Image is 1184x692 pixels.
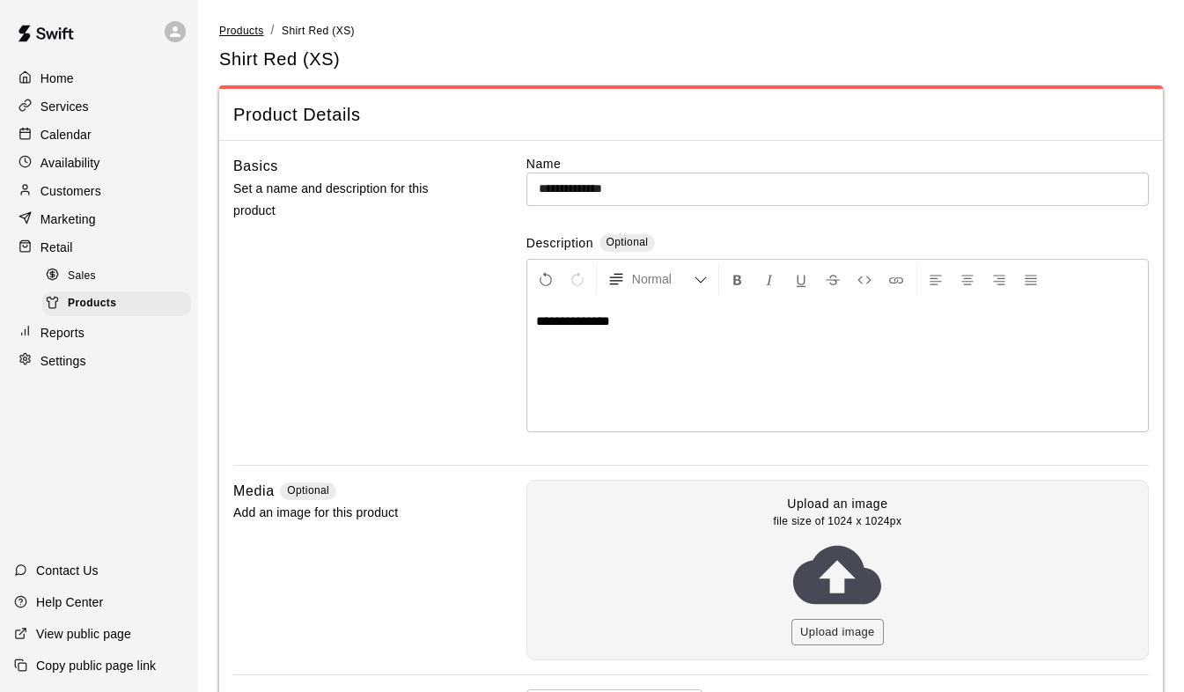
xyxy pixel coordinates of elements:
[40,182,101,200] p: Customers
[14,93,184,120] a: Services
[723,263,753,295] button: Format Bold
[849,263,879,295] button: Insert Code
[607,236,649,248] span: Optional
[219,48,340,71] h5: Shirt Red (XS)
[632,270,694,288] span: Normal
[233,178,471,222] p: Set a name and description for this product
[36,625,131,643] p: View public page
[14,121,184,148] a: Calendar
[921,263,951,295] button: Left Align
[282,25,355,37] span: Shirt Red (XS)
[40,154,100,172] p: Availability
[14,348,184,374] a: Settings
[40,324,85,342] p: Reports
[219,23,264,37] a: Products
[68,295,116,313] span: Products
[787,495,887,513] p: Upload an image
[233,155,278,178] h6: Basics
[773,513,901,531] span: file size of 1024 x 1024px
[287,484,329,497] span: Optional
[40,126,92,144] p: Calendar
[14,65,184,92] a: Home
[40,239,73,256] p: Retail
[952,263,982,295] button: Center Align
[531,263,561,295] button: Undo
[563,263,592,295] button: Redo
[818,263,848,295] button: Format Strikethrough
[40,70,74,87] p: Home
[68,268,96,285] span: Sales
[786,263,816,295] button: Format Underline
[36,562,99,579] p: Contact Us
[600,263,715,295] button: Formatting Options
[42,290,198,317] a: Products
[233,502,471,524] p: Add an image for this product
[526,234,593,254] label: Description
[40,352,86,370] p: Settings
[14,206,184,232] a: Marketing
[219,25,264,37] span: Products
[40,210,96,228] p: Marketing
[42,262,198,290] a: Sales
[754,263,784,295] button: Format Italics
[881,263,911,295] button: Insert Link
[984,263,1014,295] button: Right Align
[36,657,156,674] p: Copy public page link
[14,320,184,346] a: Reports
[14,178,184,204] a: Customers
[42,291,191,316] div: Products
[791,619,884,646] button: Upload image
[233,480,275,503] h6: Media
[1016,263,1046,295] button: Justify Align
[36,593,103,611] p: Help Center
[219,21,1163,40] nav: breadcrumb
[40,98,89,115] p: Services
[233,103,1149,127] span: Product Details
[14,150,184,176] a: Availability
[526,155,1149,173] label: Name
[271,21,275,40] li: /
[42,264,191,289] div: Sales
[14,234,184,261] a: Retail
